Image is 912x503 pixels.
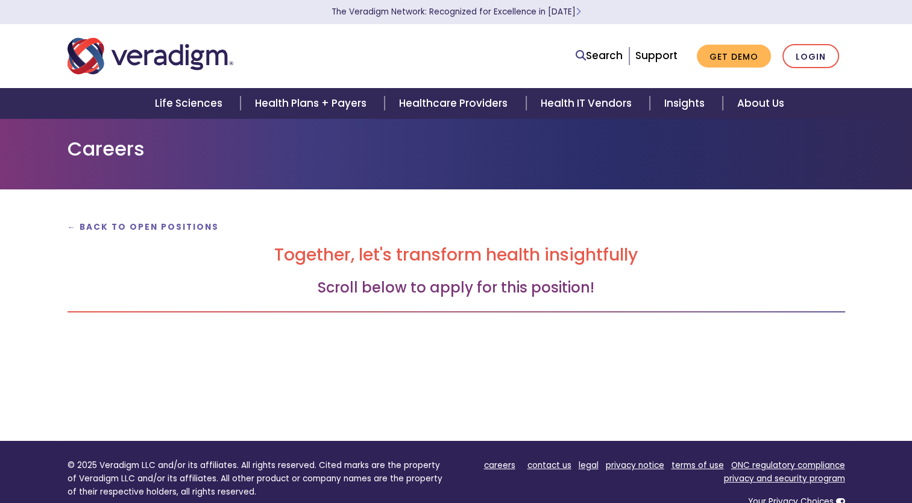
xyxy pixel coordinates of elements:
[579,460,599,471] a: legal
[723,88,799,119] a: About Us
[68,279,845,297] h3: Scroll below to apply for this position!
[731,460,845,471] a: ONC regulatory compliance
[241,88,385,119] a: Health Plans + Payers
[635,48,678,63] a: Support
[724,473,845,484] a: privacy and security program
[332,6,581,17] a: The Veradigm Network: Recognized for Excellence in [DATE]Learn More
[68,138,845,160] h1: Careers
[782,44,839,69] a: Login
[697,45,771,68] a: Get Demo
[527,460,571,471] a: contact us
[68,459,447,498] p: © 2025 Veradigm LLC and/or its affiliates. All rights reserved. Cited marks are the property of V...
[650,88,723,119] a: Insights
[68,36,233,76] img: Veradigm logo
[385,88,526,119] a: Healthcare Providers
[606,460,664,471] a: privacy notice
[484,460,515,471] a: careers
[140,88,241,119] a: Life Sciences
[526,88,650,119] a: Health IT Vendors
[576,48,623,64] a: Search
[671,460,724,471] a: terms of use
[68,221,219,233] a: ← Back to Open Positions
[576,6,581,17] span: Learn More
[68,245,845,265] h2: Together, let's transform health insightfully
